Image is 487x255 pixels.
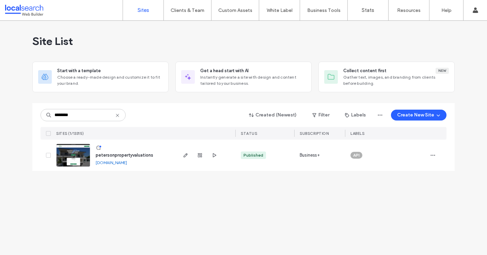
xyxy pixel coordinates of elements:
[56,131,84,136] span: SITES (1/13315)
[138,7,149,13] label: Sites
[32,34,73,48] span: Site List
[305,110,336,121] button: Filter
[32,62,169,92] div: Start with a templateChoose a ready-made design and customize it to fit your brand.
[218,7,252,13] label: Custom Assets
[343,67,387,74] span: Collect content first
[200,67,249,74] span: Get a head start with AI
[441,7,452,13] label: Help
[343,74,449,86] span: Gather text, images, and branding from clients before building.
[200,74,306,86] span: Instantly generate a site with design and content tailored to your business.
[307,7,341,13] label: Business Tools
[267,7,293,13] label: White Label
[300,131,329,136] span: SUBSCRIPTION
[57,67,101,74] span: Start with a template
[362,7,374,13] label: Stats
[57,74,163,86] span: Choose a ready-made design and customize it to fit your brand.
[391,110,446,121] button: Create New Site
[318,62,455,92] div: Collect content firstNewGather text, images, and branding from clients before building.
[350,131,364,136] span: LABELS
[241,131,257,136] span: STATUS
[436,68,449,74] div: New
[339,110,372,121] button: Labels
[397,7,421,13] label: Resources
[300,152,320,159] span: Business+
[243,110,303,121] button: Created (Newest)
[353,152,360,158] span: API
[243,152,263,158] div: Published
[171,7,204,13] label: Clients & Team
[175,62,312,92] div: Get a head start with AIInstantly generate a site with design and content tailored to your business.
[96,160,127,165] a: [DOMAIN_NAME]
[96,153,153,158] a: petersonpropertyvaluations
